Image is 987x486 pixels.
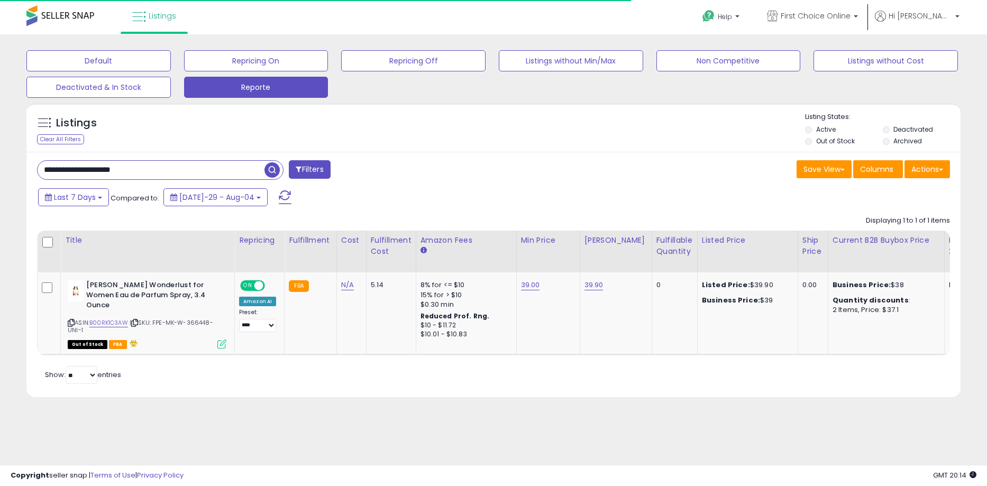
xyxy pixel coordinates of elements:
button: Reporte [184,77,328,98]
a: Hi [PERSON_NAME] [875,11,959,34]
i: Get Help [702,10,715,23]
div: $39.90 [702,280,790,290]
a: Help [694,2,750,34]
button: Repricing On [184,50,328,71]
div: N/A [949,280,984,290]
span: | SKU: FPE-MK-W-366448-UNI-1 [68,318,213,334]
span: Show: entries [45,370,121,380]
span: [DATE]-29 - Aug-04 [179,192,254,203]
div: Displaying 1 to 1 of 1 items [866,216,950,226]
button: Last 7 Days [38,188,109,206]
h5: Listings [56,116,97,131]
div: 5.14 [371,280,408,290]
small: Amazon Fees. [421,246,427,255]
label: Active [816,125,836,134]
small: FBA [289,280,308,292]
button: Actions [904,160,950,178]
a: 39.00 [521,280,540,290]
span: ON [241,281,254,290]
div: Fulfillable Quantity [656,235,693,257]
strong: Copyright [11,470,49,480]
div: ASIN: [68,280,226,347]
a: 39.90 [584,280,604,290]
div: [PERSON_NAME] [584,235,647,246]
div: $0.30 min [421,300,508,309]
b: Listed Price: [702,280,750,290]
b: Quantity discounts [833,295,909,305]
label: Deactivated [893,125,933,134]
span: FBA [109,340,127,349]
span: Last 7 Days [54,192,96,203]
div: $10.01 - $10.83 [421,330,508,339]
button: Listings without Min/Max [499,50,643,71]
span: Listings [149,11,176,21]
button: Default [26,50,171,71]
span: Help [718,12,732,21]
div: Listed Price [702,235,793,246]
div: $10 - $11.72 [421,321,508,330]
div: Preset: [239,309,276,333]
span: All listings that are currently out of stock and unavailable for purchase on Amazon [68,340,107,349]
div: Title [65,235,230,246]
button: Deactivated & In Stock [26,77,171,98]
a: N/A [341,280,354,290]
span: OFF [263,281,280,290]
div: Repricing [239,235,280,246]
button: Non Competitive [656,50,801,71]
b: [PERSON_NAME] Wonderlust for Women Eau de Parfum Spray, 3.4 Ounce [86,280,215,313]
a: Terms of Use [90,470,135,480]
div: Current B2B Buybox Price [833,235,940,246]
div: Ship Price [802,235,824,257]
span: First Choice Online [781,11,851,21]
div: 0 [656,280,689,290]
div: 15% for > $10 [421,290,508,300]
button: Repricing Off [341,50,486,71]
span: Compared to: [111,193,159,203]
label: Out of Stock [816,136,855,145]
label: Archived [893,136,922,145]
div: Fulfillment Cost [371,235,412,257]
button: [DATE]-29 - Aug-04 [163,188,268,206]
div: $38 [833,280,936,290]
div: : [833,296,936,305]
div: 2 Items, Price: $37.1 [833,305,936,315]
div: Amazon AI [239,297,276,306]
div: $39 [702,296,790,305]
i: hazardous material [127,340,138,347]
div: 8% for <= $10 [421,280,508,290]
span: Columns [860,164,893,175]
b: Business Price: [833,280,891,290]
div: Clear All Filters [37,134,84,144]
button: Save View [797,160,852,178]
b: Reduced Prof. Rng. [421,311,490,320]
div: 0.00 [802,280,820,290]
div: Amazon Fees [421,235,512,246]
div: seller snap | | [11,471,184,481]
button: Filters [289,160,330,179]
div: Fulfillment [289,235,332,246]
button: Columns [853,160,903,178]
div: Cost [341,235,362,246]
a: B00RK1C3AW [89,318,128,327]
span: 2025-08-12 20:14 GMT [933,470,976,480]
span: Hi [PERSON_NAME] [889,11,952,21]
p: Listing States: [805,112,960,122]
img: 21VQtE7efhL._SL40_.jpg [68,280,84,301]
div: Min Price [521,235,575,246]
b: Business Price: [702,295,760,305]
button: Listings without Cost [814,50,958,71]
a: Privacy Policy [137,470,184,480]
